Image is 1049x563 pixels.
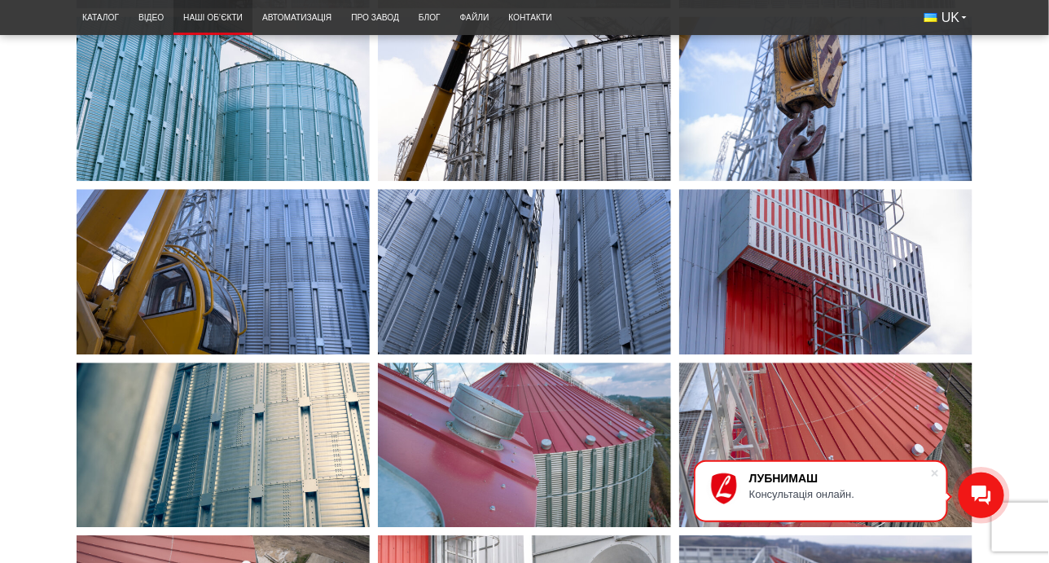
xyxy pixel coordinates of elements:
img: Українська [924,13,937,22]
a: Каталог [72,4,129,31]
a: Автоматизація [252,4,341,31]
a: Наші об’єкти [173,4,252,31]
a: Про завод [341,4,409,31]
a: Файли [450,4,499,31]
a: Відео [129,4,173,31]
a: Контакти [498,4,561,31]
span: UK [941,9,959,27]
div: ЛУБНИМАШ [749,472,930,485]
a: Блог [409,4,450,31]
button: UK [915,4,977,32]
div: Консультація онлайн. [749,488,930,500]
